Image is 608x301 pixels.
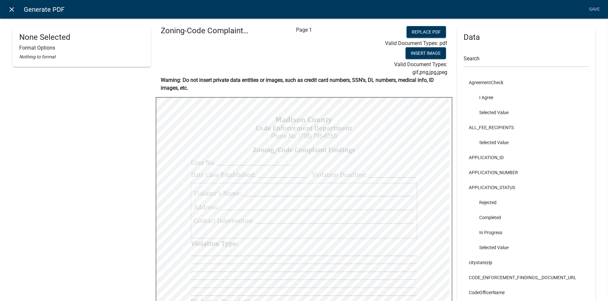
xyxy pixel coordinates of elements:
h4: Data [464,33,589,42]
li: In Progress [464,225,589,240]
li: ALL_FEE_RECIPIENTS [464,120,589,135]
li: APPLICATION_STATUS [464,180,589,195]
i: close [8,6,16,13]
li: Selected Value [464,240,589,255]
li: CODE_ENFORCEMENT_FINDINGS__DOCUMENT_URL [464,270,589,285]
p: Warning: Do not insert private data entities or images, such as credit card numbers, SSN’s, DL nu... [161,76,447,92]
span: Valid Document Types: pdf [385,40,447,46]
span: Page 1 [296,27,312,33]
a: Save [586,3,603,16]
li: AgreementCheck [464,75,589,90]
button: Insert Image [406,47,446,59]
h4: Zoning-Code Complaint Findings.pdf [161,26,250,36]
li: Selected Value [464,105,589,120]
span: Valid Document Types: gif,png,jpg,jpeg [394,61,447,75]
li: Selected Value [464,135,589,150]
li: Completed [464,210,589,225]
li: APPLICATION_ID [464,150,589,165]
button: Replace PDF [407,26,446,38]
i: Nothing to format [19,54,56,59]
h4: None Selected [19,33,144,42]
h6: Format Options [19,45,144,51]
li: Rejected [464,195,589,210]
span: Generate PDF [24,3,65,16]
li: CodeOfficerName [464,285,589,300]
li: citystatezip [464,255,589,270]
li: APPLICATION_NUMBER [464,165,589,180]
li: I Agree [464,90,589,105]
